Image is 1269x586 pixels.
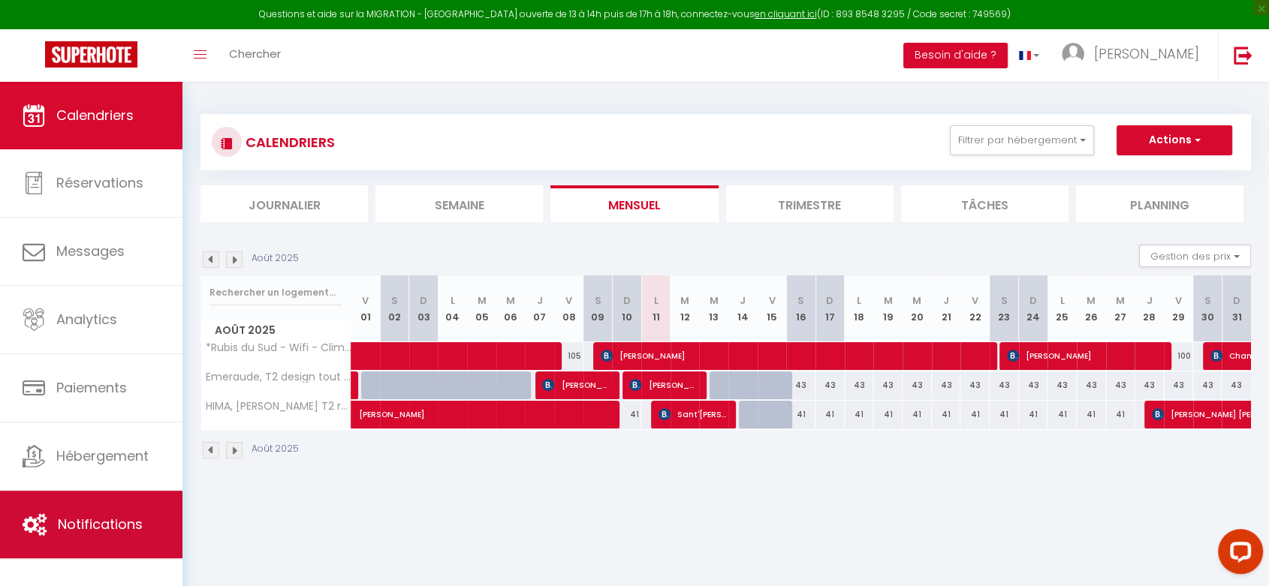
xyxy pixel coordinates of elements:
abbr: V [972,293,978,308]
div: 43 [960,371,990,399]
th: 15 [758,275,787,342]
div: 41 [960,401,990,428]
th: 06 [496,275,526,342]
div: 100 [1164,342,1193,370]
span: Chercher [229,46,281,62]
a: ... [PERSON_NAME] [1050,29,1218,82]
th: 19 [873,275,903,342]
div: 43 [1047,371,1077,399]
abbr: V [362,293,369,308]
li: Semaine [375,185,543,222]
abbr: S [391,293,398,308]
span: Paiements [56,378,127,397]
div: 43 [845,371,874,399]
th: 07 [525,275,554,342]
a: Chercher [218,29,292,82]
th: 04 [438,275,467,342]
abbr: S [1204,293,1210,308]
div: 43 [873,371,903,399]
div: 43 [932,371,961,399]
abbr: M [680,293,689,308]
abbr: J [943,293,949,308]
button: Filtrer par hébergement [950,125,1094,155]
abbr: S [595,293,601,308]
abbr: S [1001,293,1008,308]
div: 43 [786,371,815,399]
th: 21 [932,275,961,342]
span: [PERSON_NAME] [542,371,610,399]
abbr: M [1087,293,1096,308]
abbr: D [1233,293,1240,308]
th: 01 [351,275,381,342]
div: 43 [1019,371,1048,399]
span: [PERSON_NAME] [1094,44,1199,63]
th: 25 [1047,275,1077,342]
abbr: L [653,293,658,308]
div: 43 [1077,371,1106,399]
span: [PERSON_NAME] [601,341,991,370]
a: [PERSON_NAME] [351,401,381,429]
th: 03 [409,275,439,342]
div: 41 [845,401,874,428]
th: 28 [1135,275,1164,342]
div: 41 [815,401,845,428]
abbr: V [1175,293,1182,308]
div: 43 [1193,371,1222,399]
abbr: L [1060,293,1065,308]
div: 41 [903,401,932,428]
abbr: M [477,293,486,308]
button: Besoin d'aide ? [903,43,1008,68]
span: Calendriers [56,106,134,125]
abbr: M [506,293,515,308]
th: 11 [641,275,671,342]
span: *Rubis du Sud - Wifi - Clim -Parking - Balcon* [203,342,354,353]
th: 02 [380,275,409,342]
span: HIMA, [PERSON_NAME] T2 rénové à neuf [GEOGRAPHIC_DATA] [203,401,354,412]
div: 43 [1135,371,1164,399]
th: 22 [960,275,990,342]
th: 24 [1019,275,1048,342]
th: 09 [583,275,613,342]
abbr: D [1029,293,1037,308]
th: 31 [1222,275,1251,342]
th: 10 [612,275,641,342]
span: Analytics [56,310,117,329]
div: 43 [1106,371,1135,399]
abbr: L [857,293,861,308]
abbr: L [451,293,455,308]
div: 43 [990,371,1019,399]
span: [PERSON_NAME] [1007,341,1163,370]
input: Rechercher un logement... [209,279,342,306]
span: Août 2025 [201,320,351,341]
div: 41 [873,401,903,428]
span: Notifications [58,515,143,533]
th: 17 [815,275,845,342]
th: 30 [1193,275,1222,342]
th: 05 [467,275,496,342]
div: 43 [815,371,845,399]
th: 20 [903,275,932,342]
span: Hébergement [56,446,149,465]
button: Gestion des prix [1139,245,1251,267]
abbr: V [769,293,776,308]
img: Super Booking [45,41,137,68]
th: 26 [1077,275,1106,342]
h3: CALENDRIERS [242,125,335,159]
img: ... [1062,43,1084,65]
iframe: LiveChat chat widget [1206,523,1269,586]
a: en cliquant ici [755,8,817,20]
div: 41 [786,401,815,428]
li: Trimestre [726,185,894,222]
th: 08 [554,275,583,342]
th: 13 [699,275,728,342]
span: Emeraude, T2 design tout équipé [GEOGRAPHIC_DATA] [203,371,354,383]
abbr: M [912,293,921,308]
abbr: J [740,293,746,308]
th: 14 [728,275,758,342]
th: 12 [671,275,700,342]
p: Août 2025 [252,251,299,266]
li: Mensuel [550,185,718,222]
abbr: J [537,293,543,308]
abbr: M [1116,293,1125,308]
